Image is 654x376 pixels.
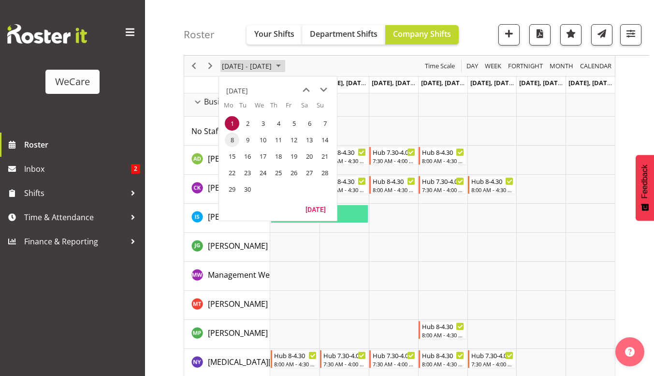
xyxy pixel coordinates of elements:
[184,291,270,320] td: Michelle Thomas resource
[373,360,415,368] div: 7:30 AM - 4:00 PM
[422,157,465,165] div: 8:00 AM - 4:30 PM
[318,116,332,131] span: Sunday, September 7, 2025
[299,202,332,216] button: Today
[422,186,465,194] div: 7:30 AM - 4:00 PM
[204,96,291,107] span: Business Support Office
[220,60,285,72] button: September 01 - 07, 2025
[301,101,317,115] th: Sa
[318,133,332,147] span: Sunday, September 14, 2025
[579,60,613,72] button: Month
[24,234,126,249] span: Finance & Reporting
[369,350,418,368] div: Nikita Yates"s event - Hub 7.30-4.00 Begin From Wednesday, September 3, 2025 at 7:30:00 AM GMT+12...
[302,165,317,180] span: Saturday, September 27, 2025
[484,60,502,72] span: Week
[184,204,270,233] td: Isabel Simcox resource
[24,162,131,176] span: Inbox
[208,356,328,368] a: [MEDICAL_DATA][PERSON_NAME]
[208,153,268,164] span: [PERSON_NAME]
[507,60,545,72] button: Fortnight
[202,56,218,76] div: Next
[274,350,317,360] div: Hub 8-4.30
[507,60,544,72] span: Fortnight
[208,182,268,193] span: [PERSON_NAME]
[323,360,366,368] div: 7:30 AM - 4:00 PM
[224,101,239,115] th: Mo
[471,176,514,186] div: Hub 8-4.30
[549,60,574,72] span: Month
[271,165,286,180] span: Thursday, September 25, 2025
[422,321,465,331] div: Hub 8-4.30
[208,240,268,252] a: [PERSON_NAME]
[620,24,641,45] button: Filter Shifts
[302,149,317,164] span: Saturday, September 20, 2025
[256,133,270,147] span: Wednesday, September 10, 2025
[184,117,270,146] td: No Staff Member resource
[302,133,317,147] span: Saturday, September 13, 2025
[225,182,239,196] span: Monday, September 29, 2025
[424,60,456,72] span: Time Scale
[317,101,332,115] th: Su
[221,60,273,72] span: [DATE] - [DATE]
[208,327,268,339] a: [PERSON_NAME]
[225,149,239,164] span: Monday, September 15, 2025
[184,233,270,262] td: Janine Grundler resource
[320,350,368,368] div: Nikita Yates"s event - Hub 7.30-4.00 Begin From Tuesday, September 2, 2025 at 7:30:00 AM GMT+12:0...
[548,60,575,72] button: Timeline Month
[24,186,126,200] span: Shifts
[318,165,332,180] span: Sunday, September 28, 2025
[208,269,289,281] a: Management We Care
[323,157,366,165] div: 8:00 AM - 4:30 PM
[373,176,415,186] div: Hub 8-4.30
[372,78,416,87] span: [DATE], [DATE]
[271,149,286,164] span: Thursday, September 18, 2025
[271,116,286,131] span: Thursday, September 4, 2025
[322,78,366,87] span: [DATE], [DATE]
[393,29,451,39] span: Company Shifts
[373,350,415,360] div: Hub 7.30-4.00
[315,81,332,99] button: next month
[369,147,418,165] div: Aleea Devenport"s event - Hub 7.30-4.00 Begin From Wednesday, September 3, 2025 at 7:30:00 AM GMT...
[186,56,202,76] div: Previous
[239,101,255,115] th: Tu
[188,60,201,72] button: Previous
[419,147,467,165] div: Aleea Devenport"s event - Hub 8-4.30 Begin From Thursday, September 4, 2025 at 8:00:00 AM GMT+12:...
[208,299,268,309] span: [PERSON_NAME]
[208,211,268,223] a: [PERSON_NAME]
[465,60,479,72] span: Day
[204,60,217,72] button: Next
[240,165,255,180] span: Tuesday, September 23, 2025
[373,147,415,157] div: Hub 7.30-4.00
[287,133,301,147] span: Friday, September 12, 2025
[423,60,457,72] button: Time Scale
[297,81,315,99] button: previous month
[256,149,270,164] span: Wednesday, September 17, 2025
[640,165,649,198] span: Feedback
[240,133,255,147] span: Tuesday, September 9, 2025
[184,146,270,175] td: Aleea Devenport resource
[560,24,581,45] button: Highlight an important date within the roster.
[468,176,516,194] div: Chloe Kim"s event - Hub 8-4.30 Begin From Friday, September 5, 2025 at 8:00:00 AM GMT+12:00 Ends ...
[184,175,270,204] td: Chloe Kim resource
[373,157,415,165] div: 7:30 AM - 4:00 PM
[224,115,239,132] td: Monday, September 1, 2025
[422,331,465,339] div: 8:00 AM - 4:30 PM
[255,101,270,115] th: We
[419,176,467,194] div: Chloe Kim"s event - Hub 7.30-4.00 Begin From Thursday, September 4, 2025 at 7:30:00 AM GMT+12:00 ...
[422,147,465,157] div: Hub 8-4.30
[483,60,503,72] button: Timeline Week
[256,165,270,180] span: Wednesday, September 24, 2025
[226,81,248,101] div: title
[271,133,286,147] span: Thursday, September 11, 2025
[318,149,332,164] span: Sunday, September 21, 2025
[256,116,270,131] span: Wednesday, September 3, 2025
[287,149,301,164] span: Friday, September 19, 2025
[369,176,418,194] div: Chloe Kim"s event - Hub 8-4.30 Begin From Wednesday, September 3, 2025 at 8:00:00 AM GMT+12:00 En...
[419,350,467,368] div: Nikita Yates"s event - Hub 8-4.30 Begin From Thursday, September 4, 2025 at 8:00:00 AM GMT+12:00 ...
[422,176,465,186] div: Hub 7.30-4.00
[184,320,270,349] td: Millie Pumphrey resource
